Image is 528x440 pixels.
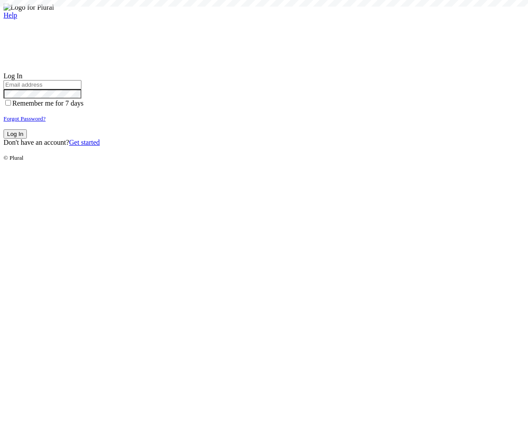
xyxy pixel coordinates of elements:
button: Log In [4,129,27,139]
a: Get started [69,139,100,146]
div: Don't have an account? [4,139,524,147]
img: Logo for Plural [4,4,54,11]
span: Remember me for 7 days [12,99,84,107]
div: Log In [4,72,524,80]
input: Email address [4,80,81,89]
input: Remember me for 7 days [5,100,11,106]
small: © Plural [4,154,23,161]
a: Forgot Password? [4,114,46,122]
a: Help [4,11,17,19]
small: Forgot Password? [4,115,46,122]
